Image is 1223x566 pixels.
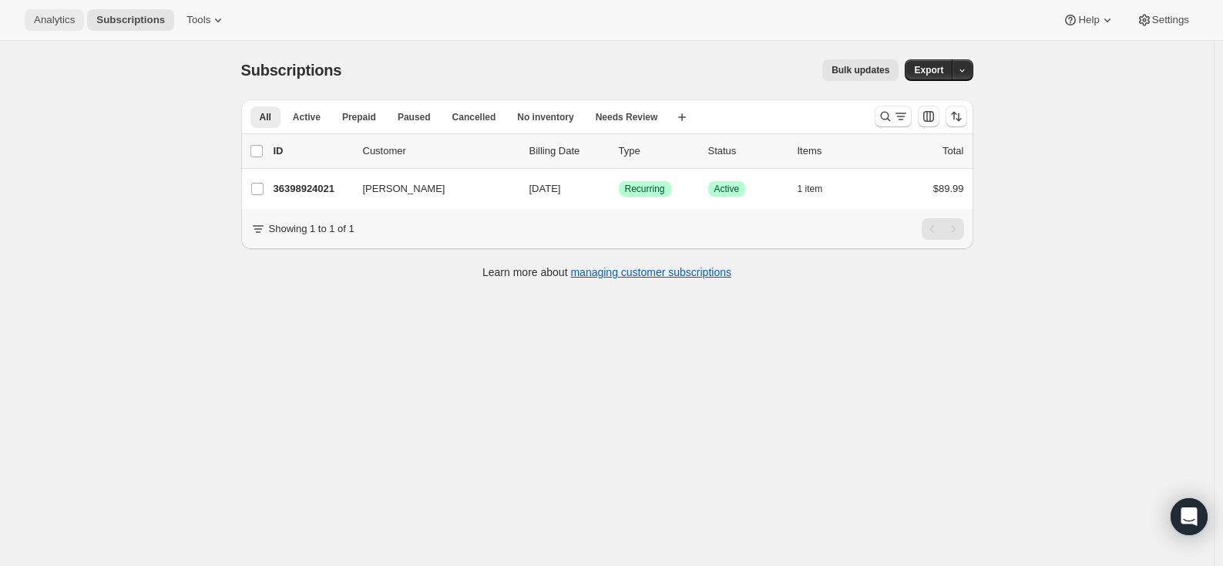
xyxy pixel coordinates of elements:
[798,143,875,159] div: Items
[822,59,899,81] button: Bulk updates
[1078,14,1099,26] span: Help
[708,143,785,159] p: Status
[1152,14,1189,26] span: Settings
[914,64,943,76] span: Export
[482,264,731,280] p: Learn more about
[342,111,376,123] span: Prepaid
[452,111,496,123] span: Cancelled
[625,183,665,195] span: Recurring
[517,111,573,123] span: No inventory
[363,181,445,197] span: [PERSON_NAME]
[398,111,431,123] span: Paused
[87,9,174,31] button: Subscriptions
[933,183,964,194] span: $89.99
[186,14,210,26] span: Tools
[832,64,889,76] span: Bulk updates
[293,111,321,123] span: Active
[946,106,967,127] button: Sort the results
[714,183,740,195] span: Active
[241,62,342,79] span: Subscriptions
[942,143,963,159] p: Total
[177,9,235,31] button: Tools
[274,143,964,159] div: IDCustomerBilling DateTypeStatusItemsTotal
[619,143,696,159] div: Type
[96,14,165,26] span: Subscriptions
[363,143,517,159] p: Customer
[596,111,658,123] span: Needs Review
[34,14,75,26] span: Analytics
[798,183,823,195] span: 1 item
[798,178,840,200] button: 1 item
[1127,9,1198,31] button: Settings
[1171,498,1208,535] div: Open Intercom Messenger
[875,106,912,127] button: Search and filter results
[25,9,84,31] button: Analytics
[274,178,964,200] div: 36398924021[PERSON_NAME][DATE]SuccessRecurringSuccessActive1 item$89.99
[529,183,561,194] span: [DATE]
[274,143,351,159] p: ID
[274,181,351,197] p: 36398924021
[570,266,731,278] a: managing customer subscriptions
[922,218,964,240] nav: Pagination
[918,106,939,127] button: Customize table column order and visibility
[260,111,271,123] span: All
[269,221,354,237] p: Showing 1 to 1 of 1
[670,106,694,128] button: Create new view
[354,177,508,201] button: [PERSON_NAME]
[1053,9,1124,31] button: Help
[529,143,606,159] p: Billing Date
[905,59,953,81] button: Export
